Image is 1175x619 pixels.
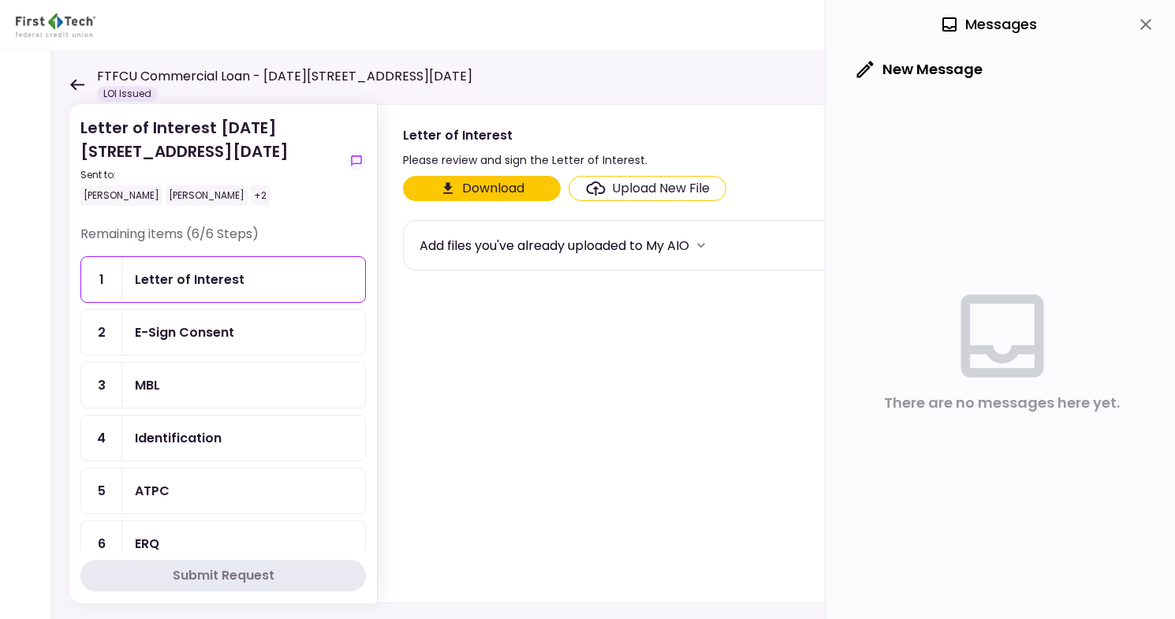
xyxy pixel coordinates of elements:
[80,415,366,461] a: 4Identification
[940,13,1037,36] div: Messages
[80,185,162,206] div: [PERSON_NAME]
[80,468,366,514] a: 5ATPC
[1132,11,1159,38] button: close
[403,125,647,145] div: Letter of Interest
[80,309,366,356] a: 2E-Sign Consent
[135,534,159,554] div: ERQ
[135,270,244,289] div: Letter of Interest
[135,375,160,395] div: MBL
[569,176,726,201] span: Click here to upload the required document
[135,481,170,501] div: ATPC
[97,86,158,102] div: LOI Issued
[689,233,713,257] button: more
[80,116,341,206] div: Letter of Interest [DATE][STREET_ADDRESS][DATE]
[173,566,274,585] div: Submit Request
[80,256,366,303] a: 1Letter of Interest
[80,560,366,591] button: Submit Request
[377,104,1143,603] div: Letter of InterestPlease review and sign the Letter of Interest.show-messagesClick here to downlo...
[347,151,366,170] button: show-messages
[845,49,995,90] button: New Message
[81,416,122,461] div: 4
[135,428,222,448] div: Identification
[81,363,122,408] div: 3
[884,391,1120,415] div: There are no messages here yet.
[251,185,270,206] div: +2
[81,257,122,302] div: 1
[80,362,366,408] a: 3MBL
[612,179,710,198] div: Upload New File
[81,521,122,566] div: 6
[403,176,561,201] button: Click here to download the document
[80,520,366,567] a: 6ERQ
[16,13,95,37] img: Partner icon
[81,310,122,355] div: 2
[81,468,122,513] div: 5
[80,225,366,256] div: Remaining items (6/6 Steps)
[403,151,647,170] div: Please review and sign the Letter of Interest.
[97,67,472,86] h1: FTFCU Commercial Loan - [DATE][STREET_ADDRESS][DATE]
[135,323,234,342] div: E-Sign Consent
[420,236,689,255] div: Add files you've already uploaded to My AIO
[80,168,341,182] div: Sent to:
[166,185,248,206] div: [PERSON_NAME]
